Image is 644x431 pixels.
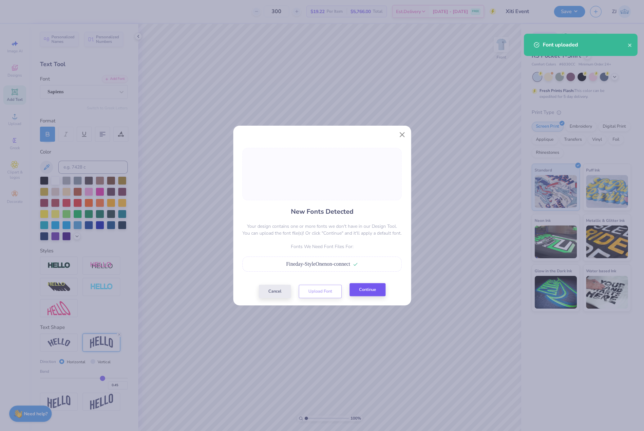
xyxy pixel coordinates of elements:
[242,223,402,237] p: Your design contains one or more fonts we don't have in our Design Tool. You can upload the font ...
[259,285,291,298] button: Cancel
[242,243,402,250] p: Fonts We Need Font Files For:
[543,41,628,49] div: Font uploaded
[396,129,408,141] button: Close
[628,41,632,49] button: close
[291,207,353,216] h4: New Fonts Detected
[286,261,350,267] span: Fineday-StyleOnenon-connect
[350,283,386,296] button: Continue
